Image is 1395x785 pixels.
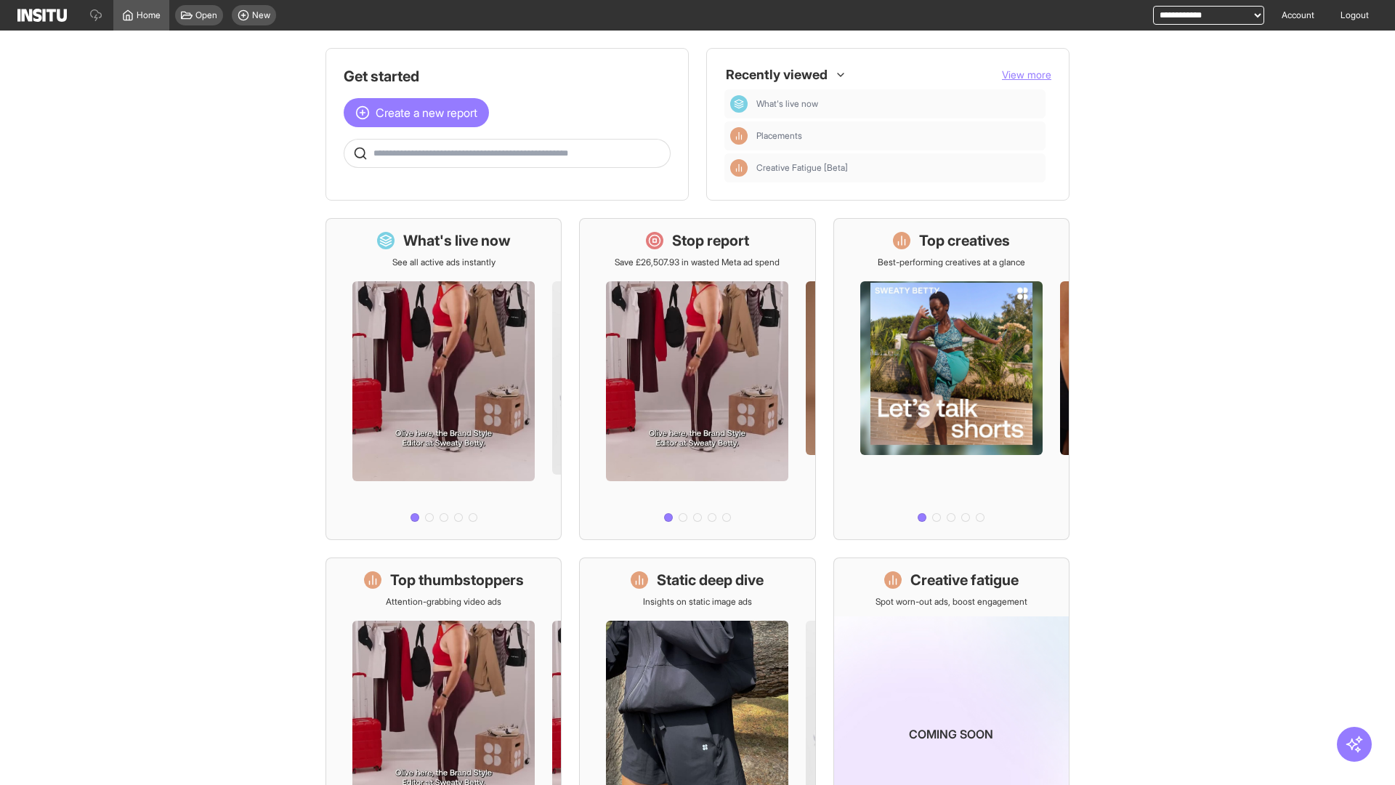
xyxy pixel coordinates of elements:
[344,98,489,127] button: Create a new report
[376,104,477,121] span: Create a new report
[672,230,749,251] h1: Stop report
[756,162,848,174] span: Creative Fatigue [Beta]
[390,570,524,590] h1: Top thumbstoppers
[833,218,1069,540] a: Top creativesBest-performing creatives at a glance
[252,9,270,21] span: New
[403,230,511,251] h1: What's live now
[325,218,562,540] a: What's live nowSee all active ads instantly
[730,159,748,177] div: Insights
[756,98,818,110] span: What's live now
[615,257,780,268] p: Save £26,507.93 in wasted Meta ad spend
[643,596,752,608] p: Insights on static image ads
[756,130,1040,142] span: Placements
[730,95,748,113] div: Dashboard
[344,66,671,86] h1: Get started
[386,596,501,608] p: Attention-grabbing video ads
[195,9,217,21] span: Open
[878,257,1025,268] p: Best-performing creatives at a glance
[756,162,1040,174] span: Creative Fatigue [Beta]
[657,570,764,590] h1: Static deep dive
[17,9,67,22] img: Logo
[1002,68,1051,82] button: View more
[579,218,815,540] a: Stop reportSave £26,507.93 in wasted Meta ad spend
[1002,68,1051,81] span: View more
[730,127,748,145] div: Insights
[756,98,1040,110] span: What's live now
[137,9,161,21] span: Home
[392,257,496,268] p: See all active ads instantly
[756,130,802,142] span: Placements
[919,230,1010,251] h1: Top creatives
